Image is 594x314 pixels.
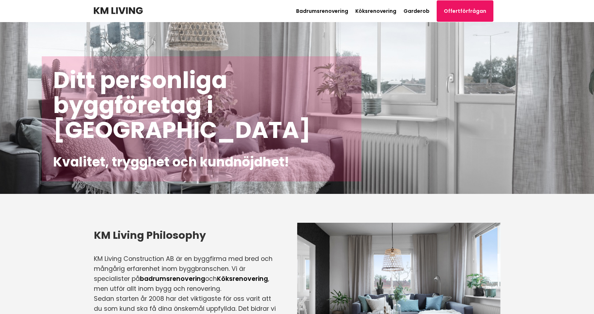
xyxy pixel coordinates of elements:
[53,68,350,143] h1: Ditt personliga byggföretag i [GEOGRAPHIC_DATA]
[94,254,279,294] p: KM Living Construction AB är en byggfirma med bred och mångårig erfarenhet inom byggbranschen. Vi...
[403,7,430,15] a: Garderob
[94,228,279,242] h3: KM Living Philosophy
[437,0,493,22] a: Offertförfrågan
[217,274,268,283] a: Köksrenovering
[140,274,205,283] a: badrumsrenovering
[94,7,143,14] img: KM Living
[355,7,396,15] a: Köksrenovering
[296,7,348,15] a: Badrumsrenovering
[53,154,350,170] h2: Kvalitet, trygghet och kundnöjdhet!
